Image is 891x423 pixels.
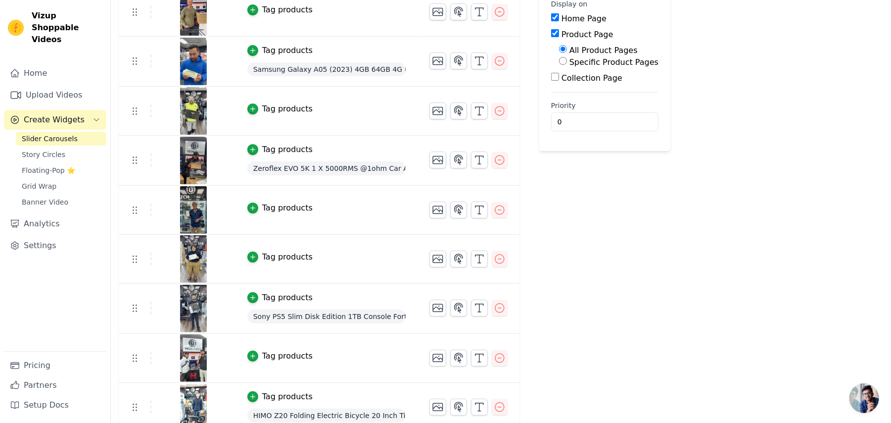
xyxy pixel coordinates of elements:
div: Tag products [262,251,313,263]
a: Home [4,63,106,83]
button: Change Thumbnail [429,3,446,20]
label: All Product Pages [569,46,638,55]
label: Collection Page [562,73,622,83]
a: Open chat [849,383,879,413]
div: Tag products [262,4,313,16]
a: Pricing [4,356,106,375]
img: Vizup [8,20,24,36]
span: Grid Wrap [22,181,56,191]
button: Tag products [247,144,313,156]
button: Change Thumbnail [429,350,446,367]
a: Settings [4,236,106,256]
img: vizup-images-ae60.png [180,137,207,184]
img: vizup-images-47c0.png [180,235,207,283]
button: Tag products [247,202,313,214]
label: Home Page [562,14,607,23]
div: Tag products [262,103,313,115]
span: Slider Carousels [22,134,78,144]
img: vizup-images-1582.jpg [180,334,207,382]
div: Tag products [262,45,313,56]
span: Zeroflex EVO 5K 1 X 5000RMS @1ohm Car Amplifier + Free Bass Controller [247,161,406,175]
img: vizup-images-5726.png [180,285,207,332]
a: Upload Videos [4,85,106,105]
button: Change Thumbnail [429,53,446,69]
button: Change Thumbnail [429,202,446,218]
a: Slider Carousels [16,132,106,146]
span: Sony PS5 Slim Disk Edition 1TB Console Fortnite Cobalt Star Bundle (Brand New) [247,310,406,323]
img: vizup-images-6539.png [180,87,207,135]
button: Change Thumbnail [429,399,446,416]
a: Setup Docs [4,395,106,415]
span: Banner Video [22,197,68,207]
span: Samsung Galaxy A05 (2023) 4GB 64GB 4G Dual Sim Smartphone (Brand New) Black [247,62,406,76]
button: Change Thumbnail [429,251,446,267]
button: Tag products [247,350,313,362]
button: Tag products [247,103,313,115]
button: Tag products [247,45,313,56]
button: Change Thumbnail [429,103,446,119]
label: Priority [551,101,658,110]
a: Floating-Pop ⭐ [16,163,106,177]
button: Tag products [247,4,313,16]
div: Tag products [262,202,313,214]
a: Partners [4,375,106,395]
div: Tag products [262,144,313,156]
button: Change Thumbnail [429,152,446,168]
button: Change Thumbnail [429,300,446,317]
div: Tag products [262,391,313,403]
div: Tag products [262,292,313,304]
a: Analytics [4,214,106,234]
a: Grid Wrap [16,179,106,193]
a: Story Circles [16,148,106,161]
label: Specific Product Pages [569,57,658,67]
span: HIMO Z20 Folding Electric Bicycle 20 Inch Tire 250W 80km Range - Grey [247,409,406,423]
div: Tag products [262,350,313,362]
button: Create Widgets [4,110,106,130]
label: Product Page [562,30,613,39]
img: vizup-images-1ae7.jpg [180,38,207,85]
button: Tag products [247,292,313,304]
button: Tag products [247,391,313,403]
button: Tag products [247,251,313,263]
img: vizup-images-62fe.jpg [180,186,207,234]
span: Create Widgets [24,114,85,126]
a: Banner Video [16,195,106,209]
span: Floating-Pop ⭐ [22,165,75,175]
span: Story Circles [22,150,65,159]
span: Vizup Shoppable Videos [32,10,102,46]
